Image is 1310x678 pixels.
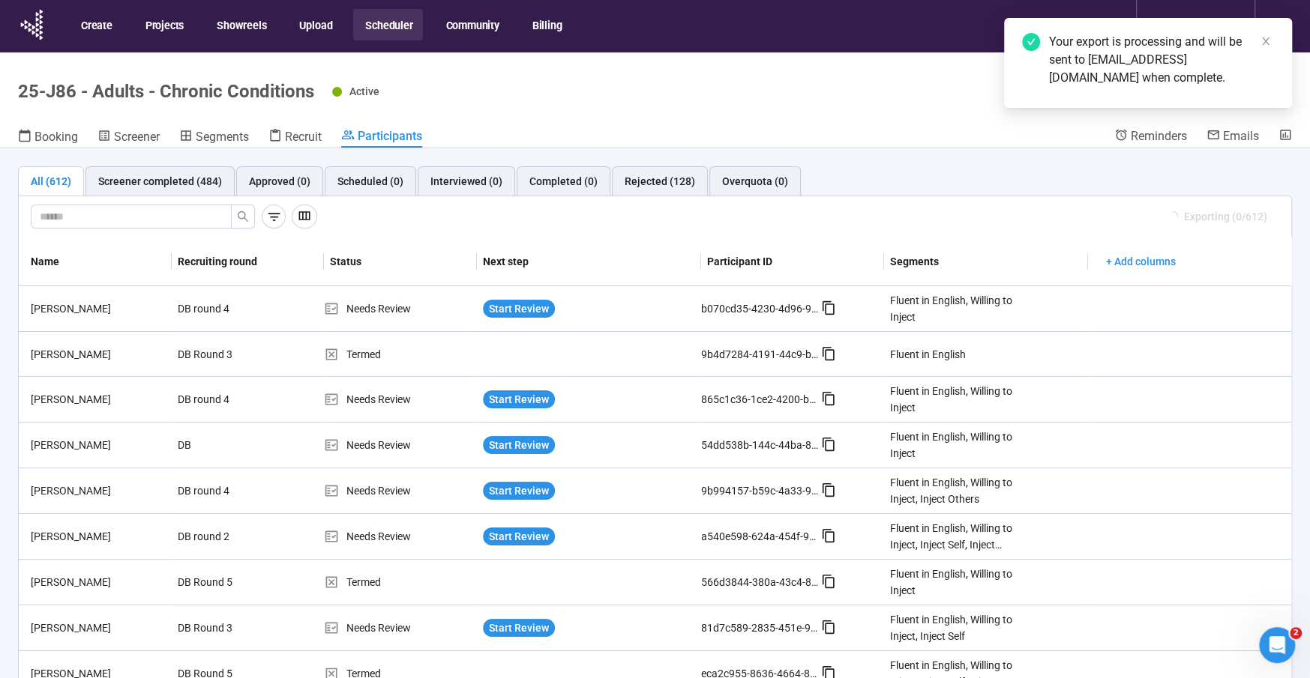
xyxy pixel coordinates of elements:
th: Status [324,237,477,286]
div: Needs Review [324,620,477,636]
span: Start Review [489,620,549,636]
div: [PERSON_NAME] [25,391,172,408]
span: Participants [358,129,422,143]
div: Needs Review [324,437,477,453]
div: 9b994157-b59c-4a33-91e8-fffe48463298 [701,482,821,499]
a: Participants [341,128,422,148]
div: Fluent in English [890,346,966,363]
a: Segments [179,128,249,148]
div: b070cd35-4230-4d96-9e94-25d9cb57f774 [701,300,821,317]
span: Start Review [489,391,549,408]
div: Opinions Link [1152,12,1235,40]
div: 54dd538b-144c-44ba-80c4-118b45917b96 [701,437,821,453]
button: + Add columns [1094,249,1188,273]
button: Billing [520,9,573,40]
div: [PERSON_NAME] [25,482,172,499]
span: Emails [1223,129,1259,143]
div: Needs Review [324,391,477,408]
div: [PERSON_NAME] [25,528,172,545]
button: Start Review [483,482,555,500]
div: Termed [324,574,477,590]
span: Screener [114,130,160,144]
div: [PERSON_NAME] [25,437,172,453]
div: Your export is processing and will be sent to [EMAIL_ADDRESS][DOMAIN_NAME] when complete. [1049,33,1274,87]
button: Create [69,9,123,40]
div: DB round 4 [172,476,284,505]
div: DB Round 3 [172,614,284,642]
h1: 25-J86 - Adults - Chronic Conditions [18,81,314,102]
div: Approved (0) [249,173,310,190]
button: Start Review [483,300,555,318]
div: Interviewed (0) [430,173,502,190]
span: close [1261,36,1271,46]
button: Upload [287,9,343,40]
div: Termed [324,346,477,363]
span: Recruit [285,130,322,144]
span: search [237,211,249,223]
span: Segments [196,130,249,144]
th: Recruiting round [172,237,325,286]
div: DB Round 3 [172,340,284,369]
button: Projects [133,9,194,40]
div: [PERSON_NAME] [25,574,172,590]
th: Participant ID [701,237,884,286]
div: Fluent in English, Willing to Inject, Inject Self, Inject Others [890,520,1028,553]
a: Emails [1207,128,1259,146]
a: Recruit [268,128,322,148]
span: Booking [34,130,78,144]
div: [PERSON_NAME] [25,620,172,636]
button: Start Review [483,527,555,545]
button: Start Review [483,619,555,637]
a: Screener [97,128,160,148]
span: + Add columns [1106,253,1176,270]
span: loading [1165,210,1180,224]
span: Start Review [489,300,549,317]
button: Showreels [205,9,277,40]
span: Reminders [1131,129,1187,143]
a: Reminders [1114,128,1187,146]
iframe: Intercom live chat [1259,627,1295,663]
div: Fluent in English, Willing to Inject [890,292,1028,325]
div: a540e598-624a-454f-9239-efa613549c70 [701,528,821,545]
div: Needs Review [324,300,477,317]
div: DB round 4 [172,294,284,323]
div: Fluent in English, Willing to Inject, Inject Others [890,474,1028,507]
th: Segments [884,237,1088,286]
div: Fluent in English, Willing to Inject [890,383,1028,416]
div: Completed (0) [529,173,598,190]
span: 2 [1290,627,1302,639]
div: Fluent in English, Willing to Inject, Inject Self [890,611,1028,644]
div: [PERSON_NAME] [25,300,172,317]
div: Fluent in English, Willing to Inject [890,429,1028,461]
span: Start Review [489,528,549,545]
span: Exporting (0/612) [1184,208,1267,225]
button: Exporting (0/612) [1156,205,1279,228]
button: Start Review [483,390,555,408]
a: Booking [18,128,78,148]
span: check-circle [1022,33,1040,51]
div: Screener completed (484) [98,173,222,190]
div: All (612) [31,173,71,190]
button: Community [433,9,509,40]
div: DB Round 5 [172,568,284,596]
span: Start Review [489,437,549,453]
div: Scheduled (0) [337,173,403,190]
div: Needs Review [324,482,477,499]
div: DB [172,431,284,459]
span: Active [349,85,379,97]
div: 865c1c36-1ce2-4200-b888-78a0bf6bb2f7 [701,391,821,408]
div: 81d7c589-2835-451e-933b-7e57e6887ea9 [701,620,821,636]
th: Next step [477,237,701,286]
div: DB round 4 [172,385,284,414]
button: Scheduler [353,9,423,40]
div: 566d3844-380a-43c4-8f13-b22060384e6d [701,574,821,590]
div: [PERSON_NAME] [25,346,172,363]
div: Fluent in English, Willing to Inject [890,566,1028,599]
div: 9b4d7284-4191-44c9-b993-b671a9c5caf6 [701,346,821,363]
span: Start Review [489,482,549,499]
div: Overquota (0) [722,173,788,190]
button: search [231,205,255,228]
div: DB round 2 [172,522,284,551]
div: Rejected (128) [625,173,695,190]
th: Name [19,237,172,286]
